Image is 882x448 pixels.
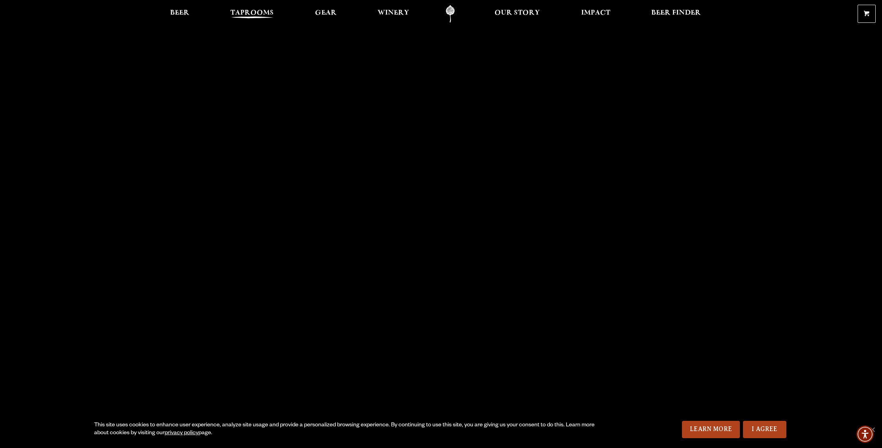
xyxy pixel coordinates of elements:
div: Accessibility Menu [856,426,874,443]
a: I Agree [743,421,786,438]
a: Our Story [489,5,545,23]
span: Beer Finder [651,10,701,16]
span: Impact [581,10,610,16]
span: Winery [378,10,409,16]
a: Odell Home [435,5,465,23]
a: Taprooms [225,5,279,23]
a: Beer [165,5,195,23]
span: Beer [170,10,189,16]
a: privacy policy [165,430,198,437]
a: Learn More [682,421,740,438]
a: Beer Finder [646,5,706,23]
a: Gear [310,5,342,23]
span: Our Story [495,10,540,16]
span: Taprooms [230,10,274,16]
span: Gear [315,10,337,16]
a: Impact [576,5,615,23]
a: Winery [372,5,414,23]
div: This site uses cookies to enhance user experience, analyze site usage and provide a personalized ... [94,422,600,437]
